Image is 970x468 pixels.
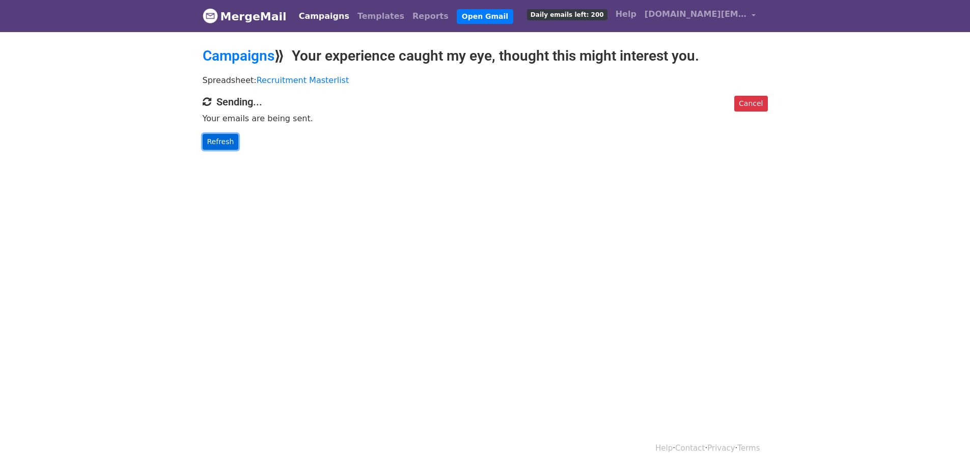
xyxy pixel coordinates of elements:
a: Help [655,444,673,453]
a: Refresh [203,134,239,150]
a: Recruitment Masterlist [257,75,349,85]
a: Campaigns [295,6,353,26]
h4: Sending... [203,96,768,108]
p: Spreadsheet: [203,75,768,86]
a: Cancel [734,96,767,112]
a: Help [612,4,641,24]
a: Privacy [707,444,735,453]
a: Templates [353,6,408,26]
a: MergeMail [203,6,287,27]
a: Terms [737,444,760,453]
a: Daily emails left: 200 [523,4,612,24]
a: [DOMAIN_NAME][EMAIL_ADDRESS][DOMAIN_NAME] [641,4,760,28]
span: [DOMAIN_NAME][EMAIL_ADDRESS][DOMAIN_NAME] [645,8,746,20]
h2: ⟫ Your experience caught my eye, thought this might interest you. [203,47,768,65]
p: Your emails are being sent. [203,113,768,124]
a: Contact [675,444,705,453]
span: Daily emails left: 200 [527,9,607,20]
a: Reports [408,6,453,26]
a: Campaigns [203,47,274,64]
iframe: Chat Widget [919,419,970,468]
img: MergeMail logo [203,8,218,23]
a: Open Gmail [457,9,513,24]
